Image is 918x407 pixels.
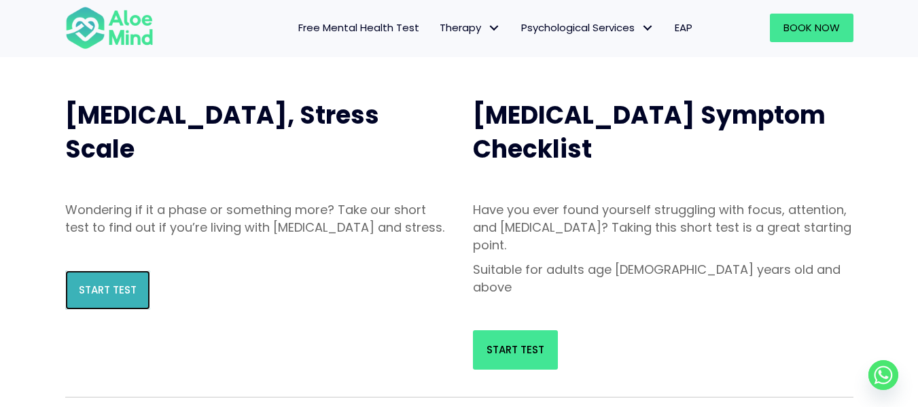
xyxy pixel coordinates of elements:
[521,20,654,35] span: Psychological Services
[79,283,137,297] span: Start Test
[429,14,511,42] a: TherapyTherapy: submenu
[65,5,154,50] img: Aloe mind Logo
[298,20,419,35] span: Free Mental Health Test
[665,14,703,42] a: EAP
[783,20,840,35] span: Book Now
[171,14,703,42] nav: Menu
[511,14,665,42] a: Psychological ServicesPsychological Services: submenu
[440,20,501,35] span: Therapy
[487,342,544,357] span: Start Test
[770,14,853,42] a: Book Now
[473,201,853,254] p: Have you ever found yourself struggling with focus, attention, and [MEDICAL_DATA]? Taking this sh...
[675,20,692,35] span: EAP
[288,14,429,42] a: Free Mental Health Test
[638,18,658,38] span: Psychological Services: submenu
[484,18,504,38] span: Therapy: submenu
[473,261,853,296] p: Suitable for adults age [DEMOGRAPHIC_DATA] years old and above
[473,98,826,166] span: [MEDICAL_DATA] Symptom Checklist
[65,270,150,310] a: Start Test
[65,98,379,166] span: [MEDICAL_DATA], Stress Scale
[868,360,898,390] a: Whatsapp
[65,201,446,236] p: Wondering if it a phase or something more? Take our short test to find out if you’re living with ...
[473,330,558,370] a: Start Test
